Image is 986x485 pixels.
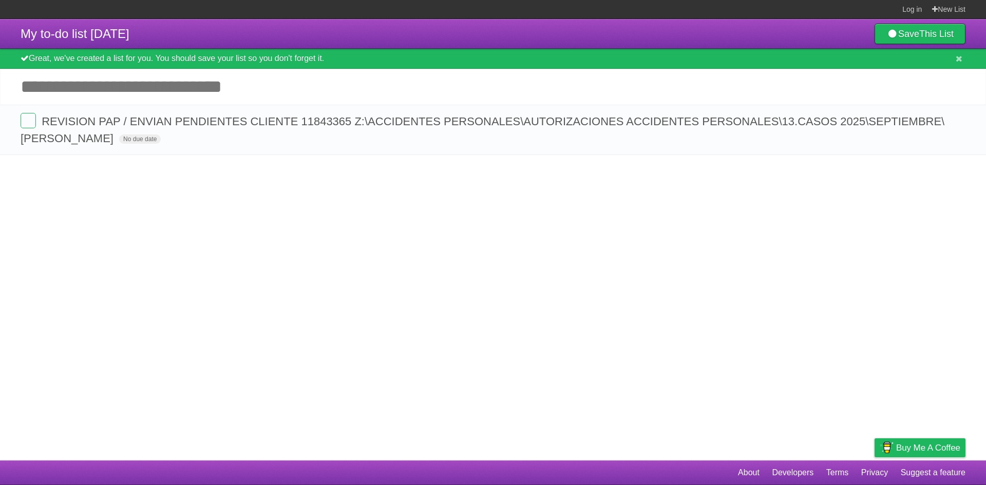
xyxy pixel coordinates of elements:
a: Terms [826,463,849,482]
a: About [738,463,760,482]
a: Developers [772,463,813,482]
img: Buy me a coffee [880,439,894,456]
span: No due date [119,134,161,144]
a: Suggest a feature [901,463,965,482]
a: SaveThis List [875,24,965,44]
b: This List [919,29,954,39]
a: Buy me a coffee [875,438,965,457]
span: Buy me a coffee [896,439,960,457]
span: My to-do list [DATE] [21,27,129,41]
a: Privacy [861,463,888,482]
label: Done [21,113,36,128]
span: REVISION PAP / ENVIAN PENDIENTES CLIENTE 11843365 Z:\ACCIDENTES PERSONALES\AUTORIZACIONES ACCIDEN... [21,115,944,145]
